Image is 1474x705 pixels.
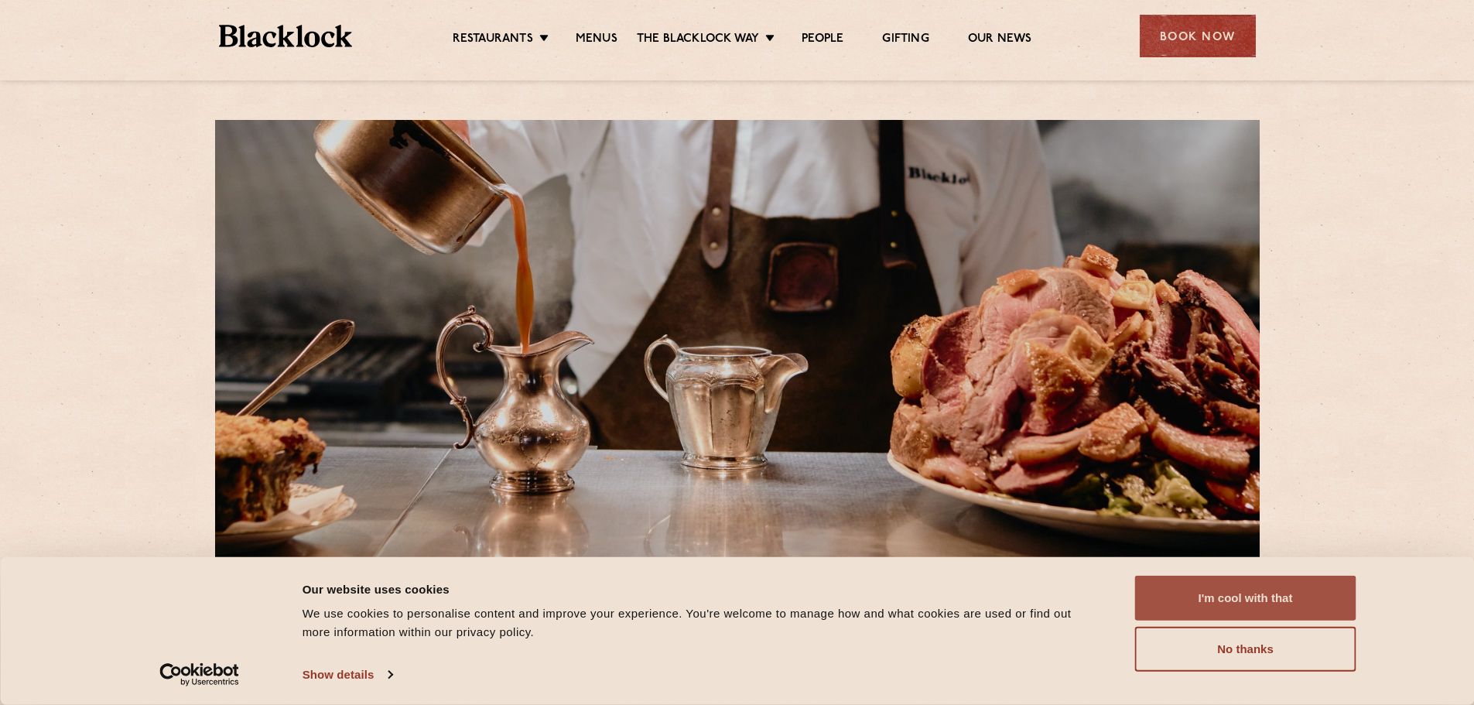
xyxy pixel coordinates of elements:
button: No thanks [1135,627,1356,672]
a: People [802,32,843,49]
a: Gifting [882,32,929,49]
a: Restaurants [453,32,533,49]
div: Book Now [1140,15,1256,57]
a: The Blacklock Way [637,32,759,49]
a: Usercentrics Cookiebot - opens in a new window [132,663,267,686]
a: Show details [303,663,392,686]
a: Menus [576,32,617,49]
a: Our News [968,32,1032,49]
div: We use cookies to personalise content and improve your experience. You're welcome to manage how a... [303,604,1100,642]
button: I'm cool with that [1135,576,1356,621]
img: BL_Textured_Logo-footer-cropped.svg [219,25,353,47]
div: Our website uses cookies [303,580,1100,598]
